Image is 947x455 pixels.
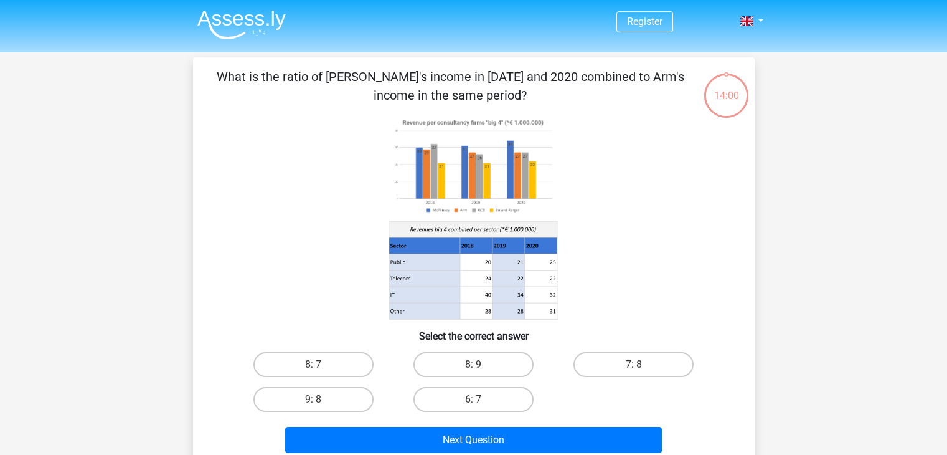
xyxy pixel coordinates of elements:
label: 8: 7 [253,352,374,377]
label: 6: 7 [413,387,534,412]
h6: Select the correct answer [213,320,735,342]
div: 14:00 [703,72,750,103]
img: Assessly [197,10,286,39]
button: Next Question [285,427,662,453]
a: Register [627,16,662,27]
label: 9: 8 [253,387,374,412]
p: What is the ratio of [PERSON_NAME]'s income in [DATE] and 2020 combined to Arm's income in the sa... [213,67,688,105]
label: 8: 9 [413,352,534,377]
label: 7: 8 [573,352,694,377]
